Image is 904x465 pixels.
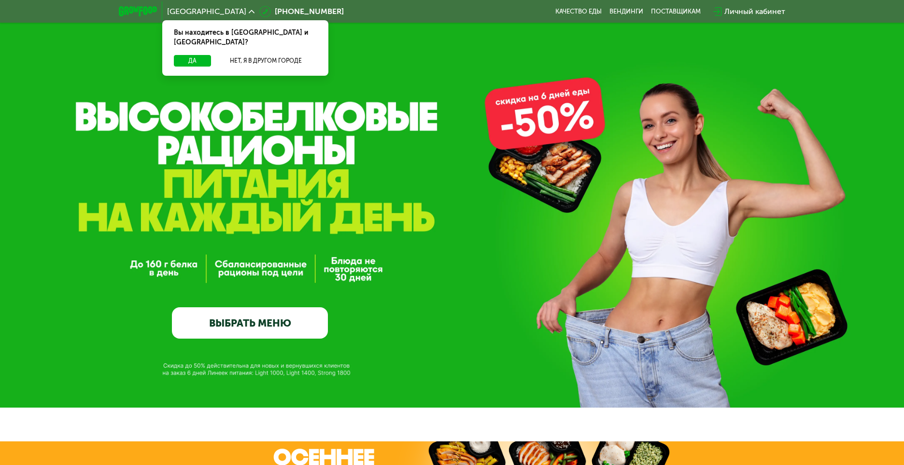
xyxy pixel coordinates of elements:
[609,8,643,15] a: Вендинги
[259,6,344,17] a: [PHONE_NUMBER]
[167,8,246,15] span: [GEOGRAPHIC_DATA]
[162,20,328,55] div: Вы находитесь в [GEOGRAPHIC_DATA] и [GEOGRAPHIC_DATA]?
[651,8,701,15] div: поставщикам
[724,6,785,17] div: Личный кабинет
[215,55,317,67] button: Нет, я в другом городе
[174,55,211,67] button: Да
[555,8,602,15] a: Качество еды
[172,307,328,339] a: ВЫБРАТЬ МЕНЮ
